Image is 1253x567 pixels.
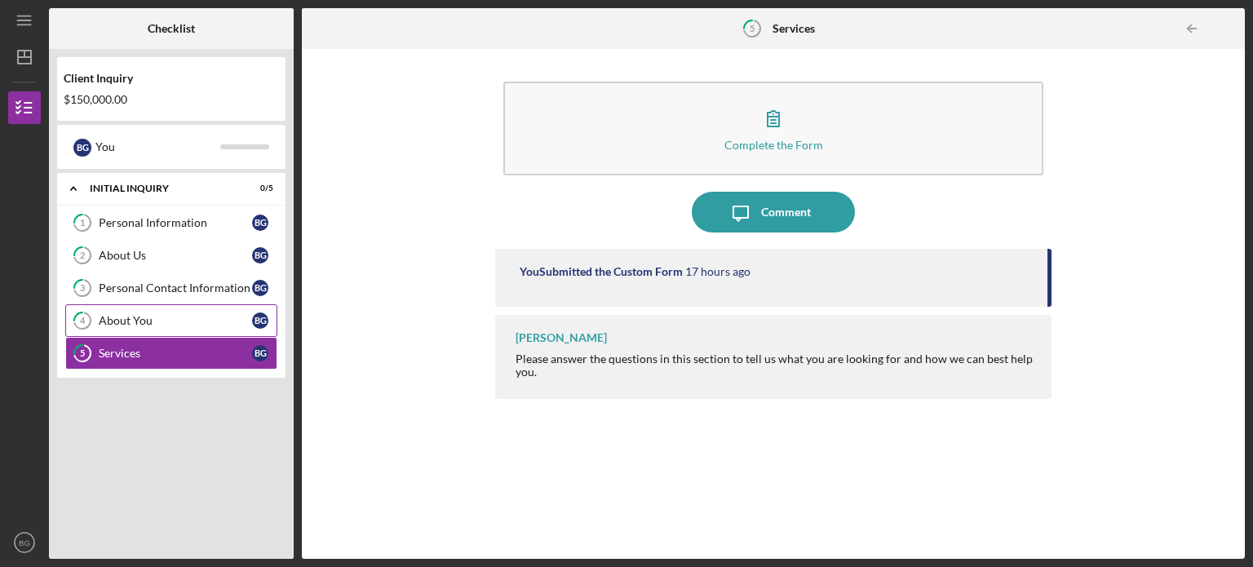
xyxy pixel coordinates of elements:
tspan: 3 [80,283,85,294]
div: Personal Information [99,216,252,229]
div: B G [73,139,91,157]
a: 1Personal InformationBG [65,206,277,239]
a: 4About YouBG [65,304,277,337]
a: 3Personal Contact InformationBG [65,272,277,304]
text: BG [19,538,30,547]
b: Checklist [148,22,195,35]
div: About Us [99,249,252,262]
button: BG [8,526,41,559]
tspan: 5 [750,23,755,33]
tspan: 1 [80,218,85,228]
b: Services [773,22,815,35]
div: B G [252,345,268,361]
time: 2025-10-08 20:28 [685,265,750,278]
div: B G [252,312,268,329]
a: 5ServicesBG [65,337,277,370]
div: You [95,133,220,161]
div: $150,000.00 [64,93,279,106]
div: Services [99,347,252,360]
div: Complete the Form [724,139,823,151]
button: Complete the Form [503,82,1043,175]
div: Client Inquiry [64,72,279,85]
div: 0 / 5 [244,184,273,193]
div: Initial Inquiry [90,184,232,193]
div: B G [252,215,268,231]
button: Comment [692,192,855,233]
div: You Submitted the Custom Form [520,265,683,278]
div: Personal Contact Information [99,281,252,295]
div: B G [252,280,268,296]
tspan: 5 [80,348,85,359]
div: [PERSON_NAME] [516,331,607,344]
tspan: 2 [80,250,85,261]
div: Please answer the questions in this section to tell us what you are looking for and how we can be... [516,352,1035,379]
div: Comment [761,192,811,233]
div: B G [252,247,268,264]
div: About You [99,314,252,327]
a: 2About UsBG [65,239,277,272]
tspan: 4 [80,316,86,326]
